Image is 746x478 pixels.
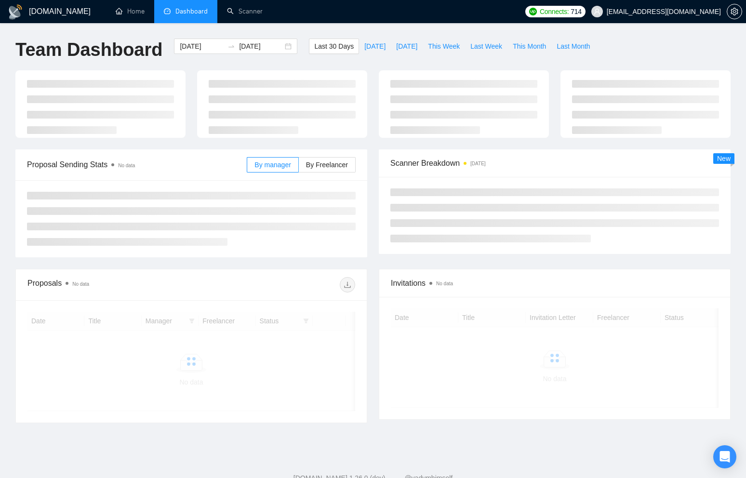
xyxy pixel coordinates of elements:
[359,39,391,54] button: [DATE]
[27,277,191,292] div: Proposals
[390,157,719,169] span: Scanner Breakdown
[314,41,354,52] span: Last 30 Days
[8,4,23,20] img: logo
[470,161,485,166] time: [DATE]
[239,41,283,52] input: End date
[118,163,135,168] span: No data
[727,4,742,19] button: setting
[557,41,590,52] span: Last Month
[227,42,235,50] span: to
[529,8,537,15] img: upwork-logo.png
[254,161,291,169] span: By manager
[465,39,507,54] button: Last Week
[396,41,417,52] span: [DATE]
[571,6,581,17] span: 714
[513,41,546,52] span: This Month
[727,8,742,15] a: setting
[551,39,595,54] button: Last Month
[116,7,145,15] a: homeHome
[391,277,719,289] span: Invitations
[713,445,736,468] div: Open Intercom Messenger
[428,41,460,52] span: This Week
[72,281,89,287] span: No data
[594,8,600,15] span: user
[470,41,502,52] span: Last Week
[15,39,162,61] h1: Team Dashboard
[164,8,171,14] span: dashboard
[364,41,386,52] span: [DATE]
[436,281,453,286] span: No data
[507,39,551,54] button: This Month
[227,42,235,50] span: swap-right
[175,7,208,15] span: Dashboard
[227,7,263,15] a: searchScanner
[27,159,247,171] span: Proposal Sending Stats
[309,39,359,54] button: Last 30 Days
[391,39,423,54] button: [DATE]
[540,6,569,17] span: Connects:
[306,161,348,169] span: By Freelancer
[423,39,465,54] button: This Week
[717,155,731,162] span: New
[180,41,224,52] input: Start date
